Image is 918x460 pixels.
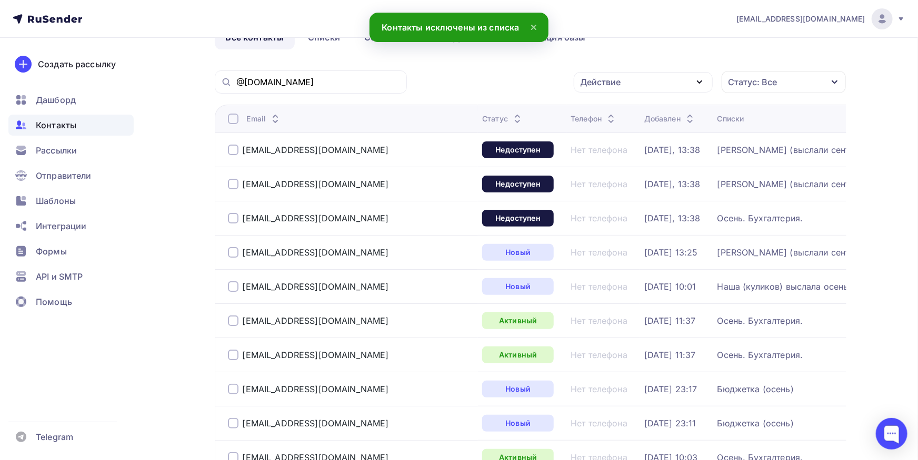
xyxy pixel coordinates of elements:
a: [EMAIL_ADDRESS][DOMAIN_NAME] [243,281,389,292]
a: Бюджетка (осень) [717,418,794,428]
div: Списки [717,114,744,124]
a: [DATE] 11:37 [644,315,696,326]
div: Новый [482,278,554,295]
a: Нет телефона [571,315,627,326]
div: Email [247,114,282,124]
div: [EMAIL_ADDRESS][DOMAIN_NAME] [243,179,389,189]
a: [EMAIL_ADDRESS][DOMAIN_NAME] [736,8,905,29]
a: [PERSON_NAME] (выслали сентябрь) [717,179,873,189]
a: [DATE] 13:25 [644,247,698,258]
a: Активный [482,312,554,329]
a: [DATE], 13:38 [644,145,701,155]
a: Формы [8,241,134,262]
a: Недоступен [482,176,554,192]
a: Новый [482,415,554,432]
a: Бюджетка (осень) [717,384,794,394]
a: Недоступен [482,210,554,227]
a: [EMAIL_ADDRESS][DOMAIN_NAME] [243,315,389,326]
a: [DATE] 23:17 [644,384,697,394]
a: Отправители [8,165,134,186]
span: Помощь [36,295,72,308]
div: Статус [482,114,524,124]
button: Действие [574,72,713,93]
span: [EMAIL_ADDRESS][DOMAIN_NAME] [736,14,865,24]
a: Дашборд [8,89,134,110]
a: [EMAIL_ADDRESS][DOMAIN_NAME] [243,213,389,223]
a: [PERSON_NAME] (выслали сентябрь) [717,145,873,155]
a: Контакты [8,115,134,136]
a: Шаблоны [8,190,134,211]
span: Интеграции [36,220,86,232]
a: [DATE], 13:38 [644,179,701,189]
div: Наша (куликов) выслала осень [717,281,849,292]
a: Нет телефона [571,384,627,394]
div: Осень. Бухгалтерия. [717,350,803,360]
a: [EMAIL_ADDRESS][DOMAIN_NAME] [243,145,389,155]
div: Нет телефона [571,418,627,428]
div: Создать рассылку [38,58,116,70]
div: Осень. Бухгалтерия. [717,213,803,223]
a: Новый [482,244,554,261]
a: Новый [482,381,554,397]
a: Нет телефона [571,281,627,292]
a: Осень. Бухгалтерия. [717,315,803,326]
a: Недоступен [482,141,554,158]
div: Активный [482,346,554,363]
a: Нет телефона [571,213,627,223]
div: [DATE] 11:37 [644,350,696,360]
span: Дашборд [36,94,76,106]
span: Контакты [36,119,76,131]
span: Формы [36,245,67,258]
a: [PERSON_NAME] (выслали сентябрь) [717,247,873,258]
a: Нет телефона [571,179,627,189]
span: API и SMTP [36,270,83,283]
a: Рассылки [8,140,134,161]
a: [DATE], 13:38 [644,213,701,223]
a: [EMAIL_ADDRESS][DOMAIN_NAME] [243,418,389,428]
span: Отправители [36,169,92,182]
button: Статус: Все [721,70,846,94]
a: [DATE] 23:11 [644,418,696,428]
a: [EMAIL_ADDRESS][DOMAIN_NAME] [243,350,389,360]
a: Нет телефона [571,247,627,258]
div: Статус: Все [729,76,777,88]
div: Добавлен [644,114,696,124]
a: [EMAIL_ADDRESS][DOMAIN_NAME] [243,247,389,258]
a: Нет телефона [571,350,627,360]
a: Нет телефона [571,145,627,155]
a: [EMAIL_ADDRESS][DOMAIN_NAME] [243,384,389,394]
